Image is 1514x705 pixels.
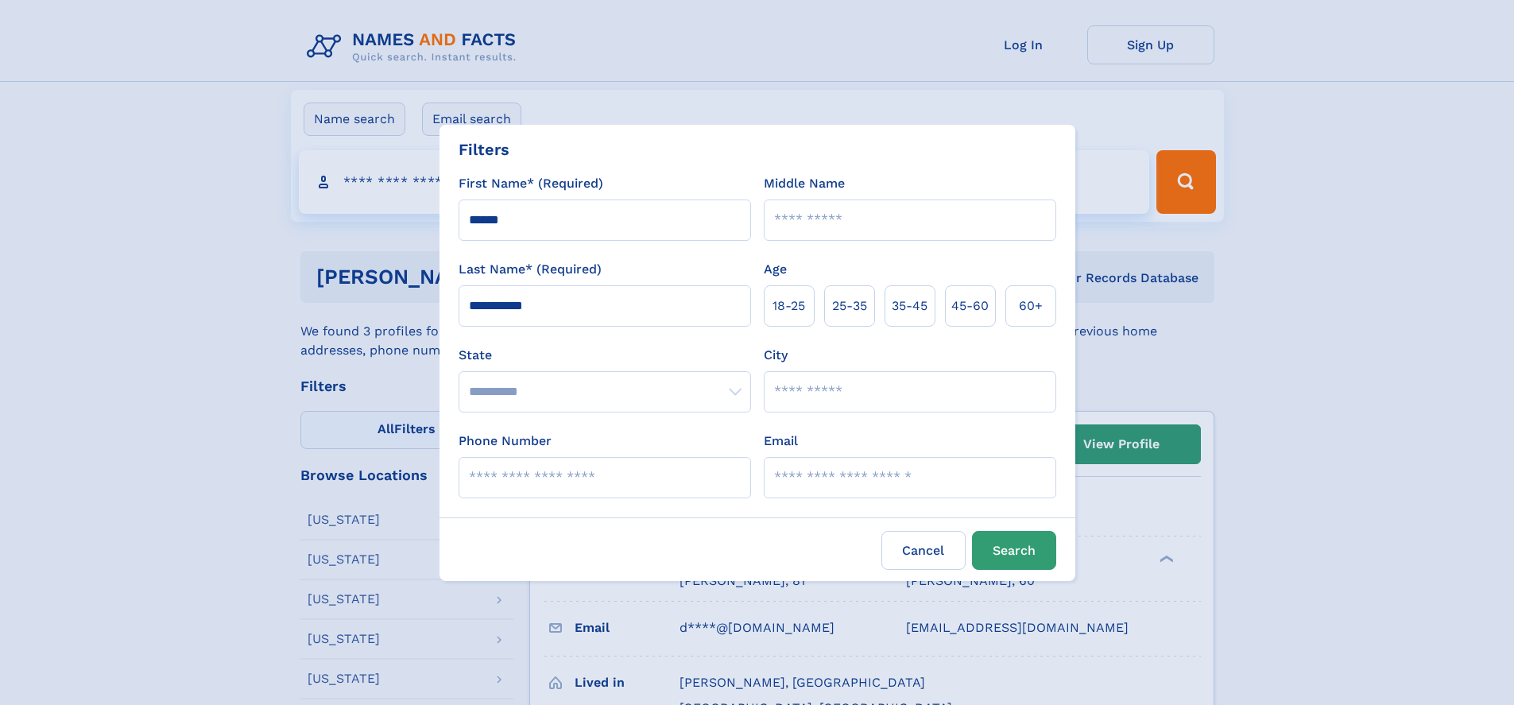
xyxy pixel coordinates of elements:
label: First Name* (Required) [459,174,603,193]
label: State [459,346,751,365]
span: 35‑45 [892,296,927,316]
span: 60+ [1019,296,1043,316]
label: Middle Name [764,174,845,193]
span: 25‑35 [832,296,867,316]
button: Search [972,531,1056,570]
div: Filters [459,138,509,161]
label: Last Name* (Required) [459,260,602,279]
label: Email [764,432,798,451]
label: Cancel [881,531,966,570]
span: 18‑25 [772,296,805,316]
label: Phone Number [459,432,552,451]
span: 45‑60 [951,296,989,316]
label: Age [764,260,787,279]
label: City [764,346,788,365]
